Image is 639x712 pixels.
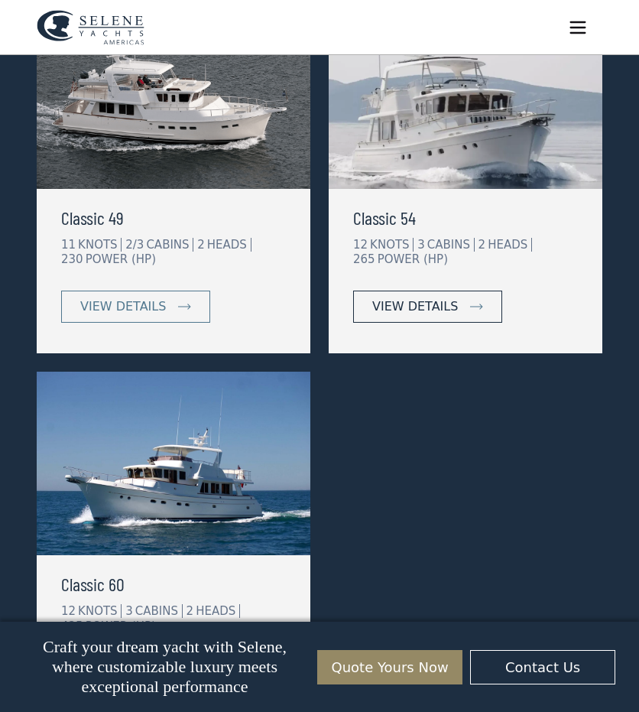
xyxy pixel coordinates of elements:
a: Classic 49 [61,204,286,232]
a: Classic 60 [61,571,286,598]
div: 2/3 [125,238,144,252]
img: icon [178,304,191,310]
div: CABINS [427,238,475,252]
div: 2 [478,238,486,252]
div: 2 [197,238,205,252]
a: home [37,10,144,45]
p: Craft your dream yacht with Selene, where customizable luxury meets exceptional performance [24,637,306,697]
div: 11 [61,238,76,252]
div: 12 [353,238,368,252]
div: POWER (HP) [86,252,156,266]
div: 3 [417,238,425,252]
div: 230 [61,252,83,266]
img: logo [37,10,144,45]
div: view details [80,297,166,316]
a: Quote Yours Now [317,650,462,684]
div: HEADS [488,238,532,252]
div: 12 [61,604,76,618]
div: 3 [125,604,133,618]
div: 425 [61,619,83,633]
div: 265 [353,252,375,266]
div: 2 [187,604,194,618]
div: POWER (HP) [86,619,156,633]
a: view details [61,291,210,323]
a: Contact Us [470,650,615,684]
img: icon [470,304,483,310]
a: Classic 54 [353,204,578,232]
div: CABINS [146,238,193,252]
div: CABINS [135,604,183,618]
div: view details [372,297,458,316]
div: HEADS [196,604,240,618]
div: KNOTS [78,238,122,252]
a: view details [353,291,502,323]
div: POWER (HP) [378,252,448,266]
div: menu [553,3,602,52]
div: HEADS [207,238,251,252]
div: KNOTS [370,238,414,252]
div: KNOTS [78,604,122,618]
